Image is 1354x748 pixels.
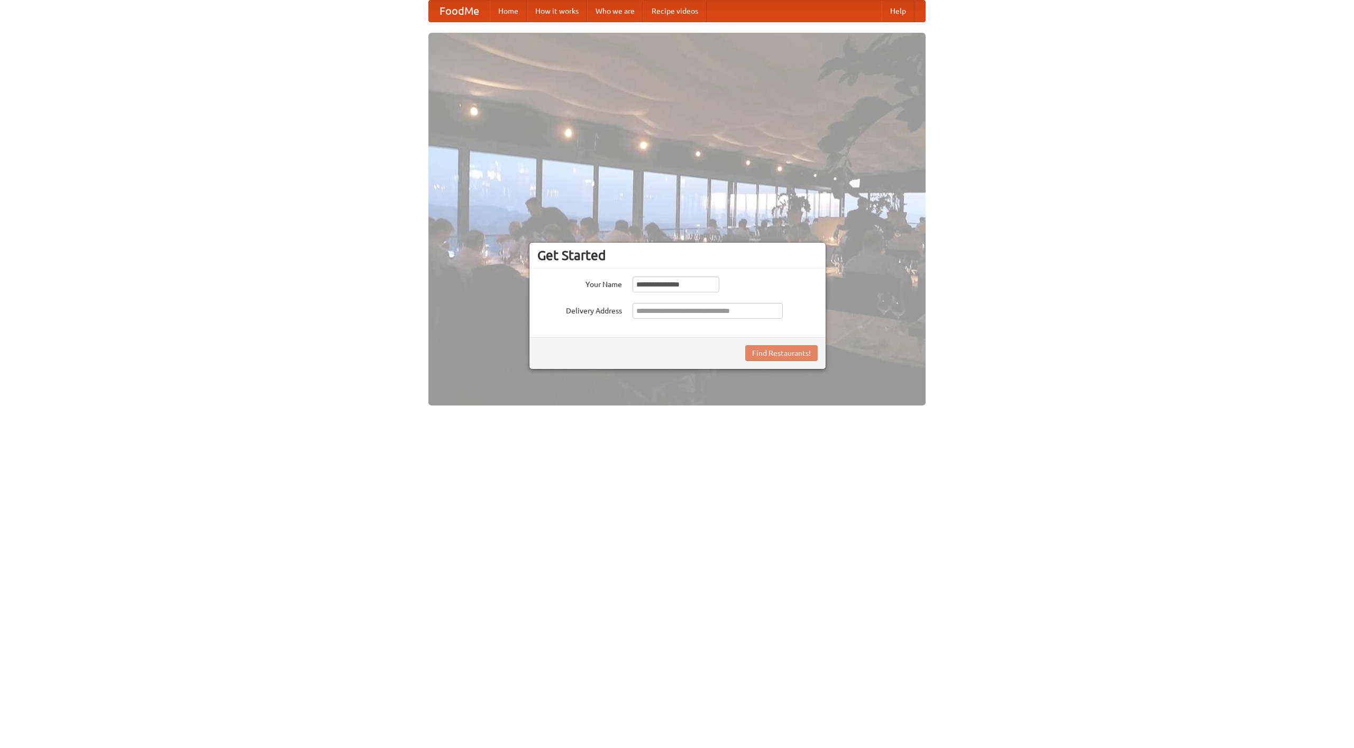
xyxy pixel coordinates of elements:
button: Find Restaurants! [745,345,818,361]
a: Help [882,1,914,22]
a: Who we are [587,1,643,22]
a: Home [490,1,527,22]
h3: Get Started [537,247,818,263]
label: Delivery Address [537,303,622,316]
a: How it works [527,1,587,22]
a: Recipe videos [643,1,707,22]
a: FoodMe [429,1,490,22]
label: Your Name [537,276,622,290]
